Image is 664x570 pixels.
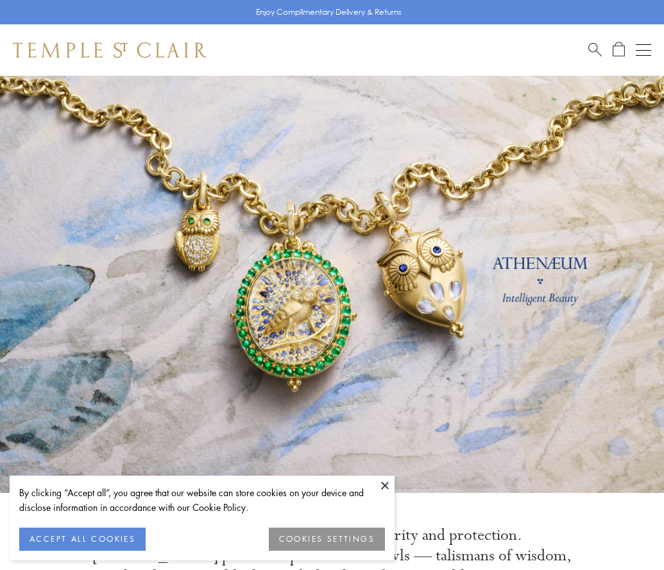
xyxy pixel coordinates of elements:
[256,6,402,19] p: Enjoy Complimentary Delivery & Returns
[19,485,385,515] div: By clicking “Accept all”, you agree that our website can store cookies on your device and disclos...
[613,42,625,58] a: Open Shopping Bag
[13,42,207,58] img: Temple St. Clair
[588,42,602,58] a: Search
[19,528,146,551] button: ACCEPT ALL COOKIES
[269,528,385,551] button: COOKIES SETTINGS
[636,42,651,58] button: Open navigation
